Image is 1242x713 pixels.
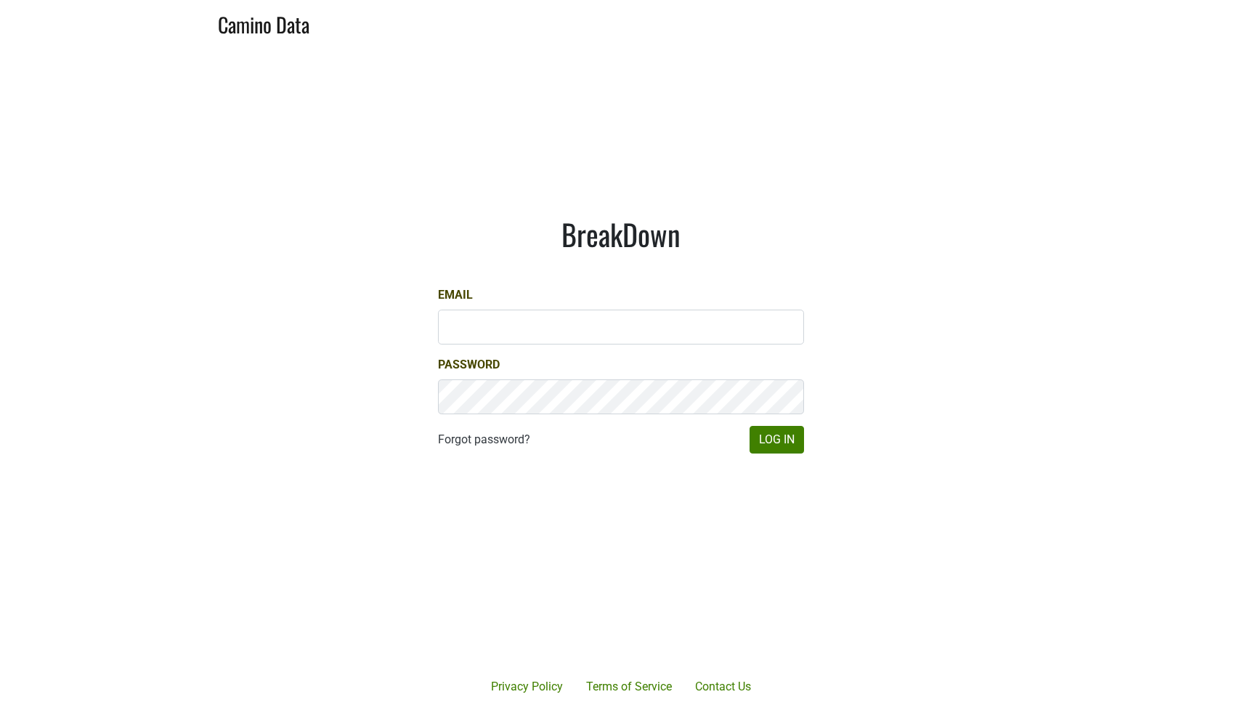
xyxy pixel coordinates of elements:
label: Email [438,286,473,304]
a: Camino Data [218,6,309,40]
label: Password [438,356,500,374]
button: Log In [750,426,804,454]
a: Contact Us [683,672,763,701]
a: Forgot password? [438,431,530,448]
h1: BreakDown [438,217,804,251]
a: Terms of Service [575,672,683,701]
a: Privacy Policy [479,672,575,701]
